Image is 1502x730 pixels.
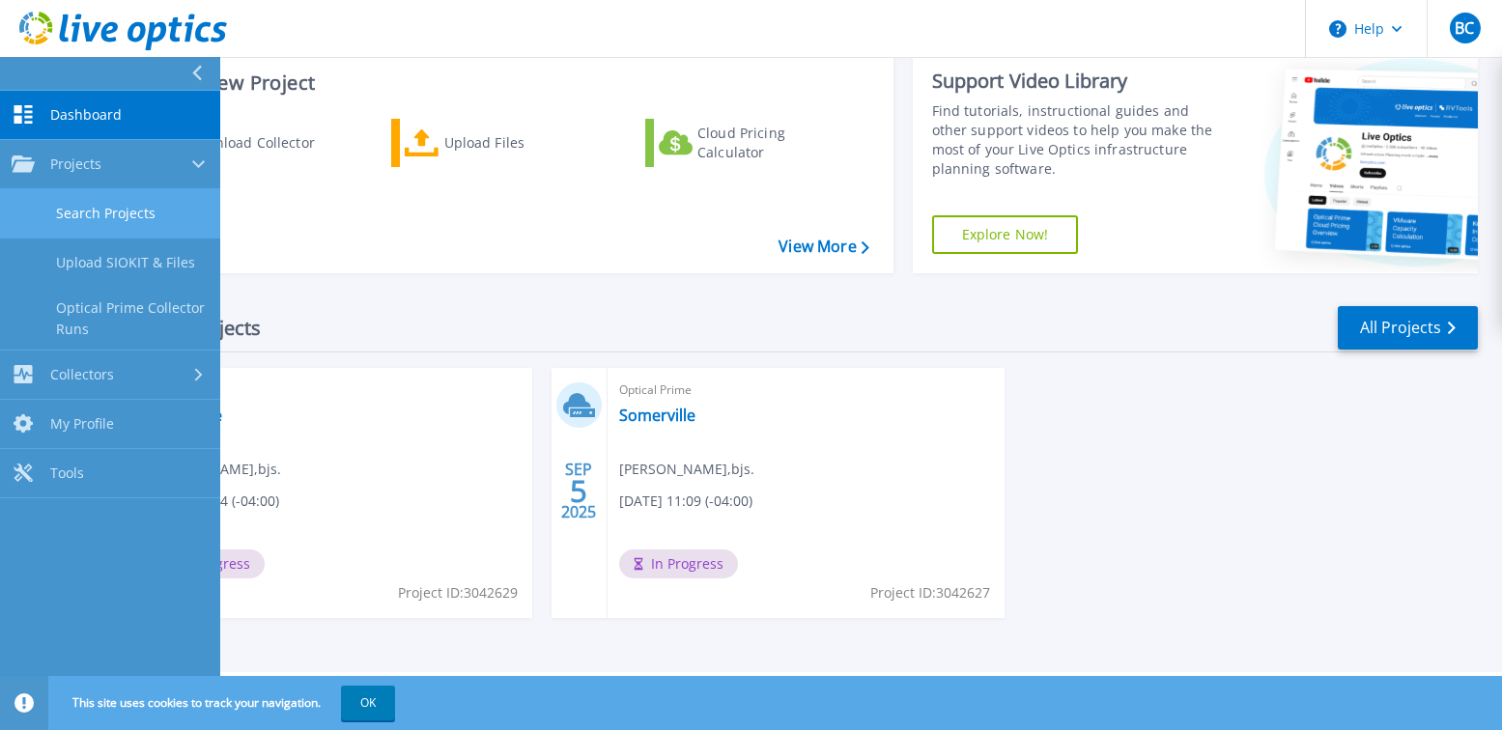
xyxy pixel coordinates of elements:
div: Support Video Library [932,69,1216,94]
span: Optical Prime [619,379,994,401]
a: Upload Files [391,119,607,167]
span: My Profile [50,415,114,433]
span: BC [1455,20,1474,36]
button: OK [341,686,395,720]
div: Find tutorials, instructional guides and other support videos to help you make the most of your L... [932,101,1216,179]
div: SEP 2025 [560,456,597,526]
h3: Start a New Project [137,72,868,94]
a: Somerville [619,406,695,425]
a: Cloud Pricing Calculator [645,119,861,167]
a: Download Collector [137,119,353,167]
div: Cloud Pricing Calculator [697,124,852,162]
span: Project ID: 3042627 [870,582,990,604]
span: [PERSON_NAME] , bjs. [619,459,754,480]
span: [DATE] 11:09 (-04:00) [619,491,752,512]
span: Projects [50,155,101,173]
span: Collectors [50,366,114,383]
a: View More [779,238,868,256]
span: Dashboard [50,106,122,124]
span: Optical Prime [146,379,521,401]
span: In Progress [619,549,738,578]
span: This site uses cookies to track your navigation. [53,686,395,720]
a: All Projects [1338,306,1478,350]
span: Project ID: 3042629 [398,582,518,604]
div: Download Collector [186,124,341,162]
a: Explore Now! [932,215,1079,254]
span: Tools [50,464,84,482]
span: 5 [570,483,587,499]
div: Upload Files [444,124,599,162]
